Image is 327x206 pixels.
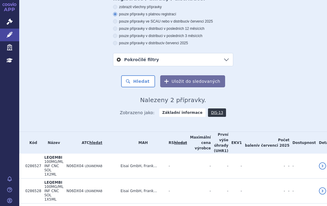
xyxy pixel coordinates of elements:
span: N06DX04 [66,189,84,193]
td: - [166,179,187,204]
a: Pokročilé filtry [113,53,233,66]
span: N06DX04 [66,164,84,168]
a: hledat [89,141,102,145]
span: v červenci 2025 [258,143,289,148]
th: RS [166,132,187,154]
a: DIS-13 [208,108,226,117]
span: v červenci 2025 [163,41,188,45]
span: Nalezeny 2 přípravky. [140,96,206,104]
td: - [289,179,316,204]
span: LEQEMBI [44,155,62,160]
span: LEQEMBI [44,180,62,185]
span: Zobrazeno jako: [120,108,155,117]
th: Počet balení [242,132,289,154]
strong: Základní informace [159,108,206,117]
td: - [285,179,289,204]
button: Hledat [121,75,155,87]
td: - [228,179,242,204]
label: pouze přípravky v distribuci [113,41,233,45]
td: - [228,154,242,179]
td: 0286527 [22,154,41,179]
td: - [187,154,211,179]
span: LEKANEMAB [85,189,102,193]
th: První výše úhrady (UHR1) [211,132,228,154]
th: Maximální cena výrobce [187,132,211,154]
td: - [242,179,285,204]
td: Eisai GmbH, Frank... [118,179,166,204]
th: Název [41,132,63,154]
th: EKV1 [228,132,242,154]
a: detail [319,162,326,170]
td: - [187,179,211,204]
span: v červenci 2025 [188,19,213,23]
th: Dostupnost [289,132,316,154]
span: LEKANEMAB [85,164,102,168]
td: - [289,154,316,179]
th: ATC [63,132,118,154]
td: - [211,154,228,179]
label: pouze přípravky s platnou registrací [113,12,233,17]
th: MAH [118,132,166,154]
td: - [285,154,289,179]
a: detail [319,187,326,195]
del: hledat [174,141,187,145]
span: 100MG/ML INF CNC SOL 1X5ML [44,185,63,201]
span: 100MG/ML INF CNC SOL 1X2ML [44,160,63,176]
th: Kód [22,132,41,154]
td: - [211,179,228,204]
a: vyhledávání neobsahuje žádnou platnou referenční skupinu [174,141,187,145]
button: Uložit do sledovaných [160,75,225,87]
td: 0286528 [22,179,41,204]
td: - [242,154,285,179]
td: Eisai GmbH, Frank... [118,154,166,179]
label: pouze přípravky v distribuci v posledních 3 měsících [113,33,233,38]
label: pouze přípravky ve SCAU nebo v distribuci [113,19,233,24]
label: pouze přípravky v distribuci v posledních 12 měsících [113,26,233,31]
td: - [166,154,187,179]
label: zobrazit všechny přípravky [113,5,233,9]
